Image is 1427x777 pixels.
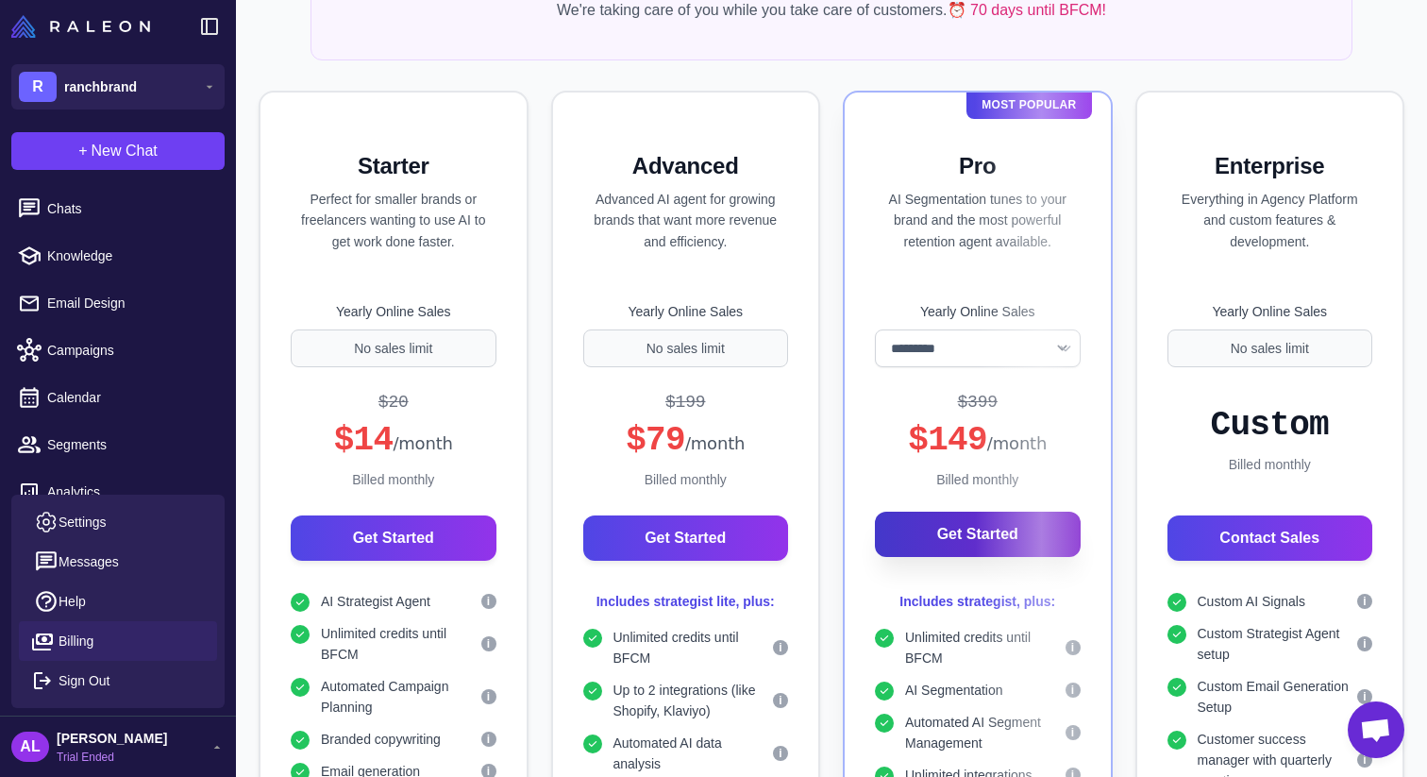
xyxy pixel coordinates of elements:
[1167,301,1373,322] label: Yearly Online Sales
[487,688,490,705] span: i
[1348,701,1404,758] div: Open chat
[1198,623,1358,665] span: Custom Strategist Agent setup
[57,749,167,766] span: Trial Ended
[11,732,49,762] div: AL
[8,189,228,228] a: Chats
[47,293,213,313] span: Email Design
[59,512,107,532] span: Settings
[1167,515,1373,561] button: Contact Sales
[19,72,57,102] div: R
[613,680,774,721] span: Up to 2 integrations (like Shopify, Klaviyo)
[19,661,217,701] button: Sign Out
[875,512,1081,557] button: Get Started
[1363,635,1366,652] span: i
[321,591,430,612] span: AI Strategist Agent
[11,15,150,38] img: Raleon Logo
[8,283,228,323] a: Email Design
[291,189,496,253] p: Perfect for smaller brands or freelancers wanting to use AI to get work done faster.
[665,390,706,415] div: $199
[1363,688,1366,705] span: i
[875,151,1081,181] h3: Pro
[8,378,228,417] a: Calendar
[487,635,490,652] span: i
[875,189,1081,253] p: AI Segmentation tunes to your brand and the most powerful retention agent available.
[321,729,441,750] span: Branded copywriting
[1071,724,1074,741] span: i
[875,469,1081,490] div: Billed monthly
[8,236,228,276] a: Knowledge
[92,140,158,162] span: New Chat
[47,387,213,408] span: Calendar
[19,542,217,582] button: Messages
[1198,591,1305,612] span: Custom AI Signals
[8,330,228,370] a: Campaigns
[1167,189,1373,253] p: Everything in Agency Platform and custom features & development.
[321,676,481,718] span: Automated Campaign Planning
[47,245,213,266] span: Knowledge
[1071,639,1074,656] span: i
[875,301,1081,322] label: Yearly Online Sales
[583,591,789,612] div: Includes strategist lite, plus:
[47,198,213,219] span: Chats
[987,433,1047,453] span: /month
[1231,338,1309,359] span: No sales limit
[646,338,725,359] span: No sales limit
[1167,151,1373,181] h3: Enterprise
[291,301,496,322] label: Yearly Online Sales
[47,340,213,361] span: Campaigns
[59,670,109,691] span: Sign Out
[59,631,93,651] span: Billing
[321,623,481,665] span: Unlimited credits until BFCM
[583,469,789,490] div: Billed monthly
[393,433,452,453] span: /month
[613,733,774,774] span: Automated AI data analysis
[966,91,1091,119] div: Most Popular
[8,425,228,465] a: Segments
[11,64,225,110] button: Rranchbrand
[64,76,137,97] span: ranchbrand
[78,140,87,162] span: +
[354,338,432,359] span: No sales limit
[378,390,409,415] div: $20
[779,745,781,762] span: i
[626,419,745,462] div: $79
[11,15,158,38] a: Raleon Logo
[47,434,213,455] span: Segments
[957,390,998,415] div: $399
[59,591,86,612] span: Help
[613,627,774,668] span: Unlimited credits until BFCM
[583,515,789,561] button: Get Started
[583,189,789,253] p: Advanced AI agent for growing brands that want more revenue and efficiency.
[779,692,781,709] span: i
[583,301,789,322] label: Yearly Online Sales
[19,582,217,621] a: Help
[334,419,453,462] div: $14
[1071,682,1074,699] span: i
[291,151,496,181] h3: Starter
[57,728,167,749] span: [PERSON_NAME]
[291,515,496,561] button: Get Started
[8,472,228,512] a: Analytics
[779,639,781,656] span: i
[908,419,1047,462] div: $149
[1363,593,1366,610] span: i
[59,551,119,572] span: Messages
[47,481,213,502] span: Analytics
[1363,752,1366,769] span: i
[905,627,1066,668] span: Unlimited credits until BFCM
[875,591,1081,612] div: Includes strategist, plus:
[583,151,789,181] h3: Advanced
[291,469,496,490] div: Billed monthly
[1167,454,1373,475] div: Billed monthly
[905,680,1003,701] span: AI Segmentation
[1211,404,1329,447] div: Custom
[11,132,225,170] button: +New Chat
[487,731,490,748] span: i
[685,433,745,453] span: /month
[487,593,490,610] span: i
[1198,676,1358,718] span: Custom Email Generation Setup
[905,712,1066,753] span: Automated AI Segment Management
